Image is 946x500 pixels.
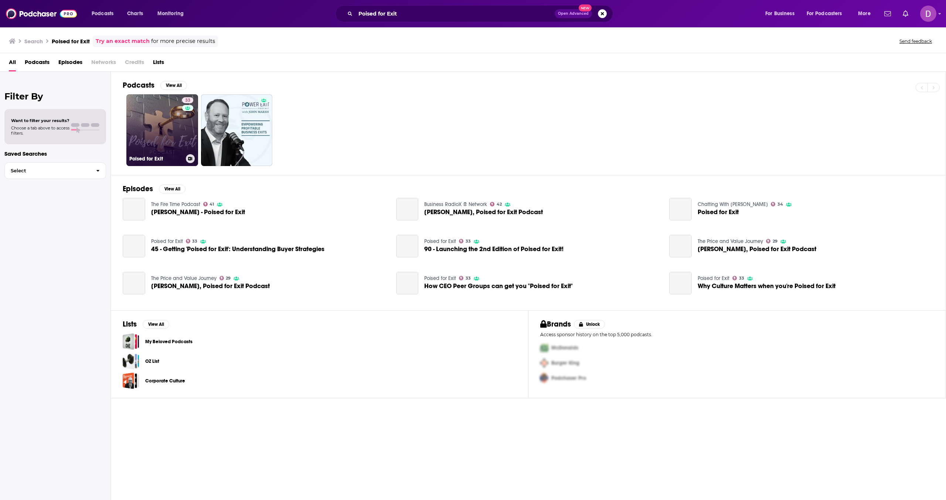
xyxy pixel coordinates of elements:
span: 33 [466,277,471,280]
span: [PERSON_NAME], Poised for Exit Podcast [424,209,543,215]
img: User Profile [920,6,936,22]
span: Select [5,168,90,173]
button: Unlock [574,320,605,329]
button: Open AdvancedNew [555,9,592,18]
span: 41 [210,203,214,206]
a: My Beloved Podcasts [145,338,193,346]
a: Why Culture Matters when you're Poised for Exit [669,272,692,294]
a: Poised for Exit [698,209,739,215]
img: Third Pro Logo [537,371,551,386]
a: Julie Keyes - Poised for Exit [151,209,245,215]
h3: Poised for Exit [52,38,90,45]
a: 45 - Getting 'Poised for Exit': Understanding Buyer Strategies [123,235,145,257]
a: Business RadioX ® Network [424,201,487,207]
a: Corporate Culture [123,372,139,389]
a: Corporate Culture [145,377,185,385]
span: for more precise results [151,37,215,45]
button: open menu [853,8,880,20]
h2: Episodes [123,184,153,193]
span: Charts [127,9,143,19]
span: Logged in as donovan [920,6,936,22]
a: 33 [459,276,471,280]
a: OZ List [123,353,139,369]
a: OZ List [145,357,159,365]
span: New [579,4,592,11]
p: Access sponsor history on the top 5,000 podcasts. [540,332,934,337]
a: 29 [766,239,777,243]
a: Julie Keyes, Poised for Exit Podcast [396,198,419,220]
span: Podcasts [92,9,113,19]
button: open menu [802,8,853,20]
span: Want to filter your results? [11,118,69,123]
a: Podchaser - Follow, Share and Rate Podcasts [6,7,77,21]
a: Julie Keyes, Poised for Exit Podcast [669,235,692,257]
a: PodcastsView All [123,81,187,90]
span: Why Culture Matters when you're Poised for Exit [698,283,836,289]
button: Send feedback [897,38,934,44]
div: Search podcasts, credits, & more... [342,5,620,22]
a: All [9,56,16,71]
a: The Price and Value Journey [698,238,763,244]
a: 29 [220,276,231,280]
img: Second Pro Logo [537,355,551,371]
button: open menu [760,8,804,20]
a: Julie Keyes, Poised for Exit Podcast [424,209,543,215]
button: View All [160,81,187,90]
a: 90 - Launching the 2nd Edition of Poised for Exit! [424,246,564,252]
h3: Poised for Exit [129,156,183,162]
a: 90 - Launching the 2nd Edition of Poised for Exit! [396,235,419,257]
span: 29 [226,277,231,280]
a: EpisodesView All [123,184,186,193]
a: Poised for Exit [424,275,456,281]
a: Charts [122,8,147,20]
a: Episodes [58,56,82,71]
img: First Pro Logo [537,340,551,355]
a: 33Poised for Exit [126,94,198,166]
h3: Search [24,38,43,45]
a: 33 [182,97,193,103]
a: Lists [153,56,164,71]
span: [PERSON_NAME], Poised for Exit Podcast [151,283,270,289]
a: 33 [459,239,471,243]
a: Poised for Exit [669,198,692,220]
span: Credits [125,56,144,71]
input: Search podcasts, credits, & more... [355,8,555,20]
a: ListsView All [123,320,169,329]
h2: Filter By [4,91,106,102]
a: Julie Keyes, Poised for Exit Podcast [123,272,145,294]
a: 33 [732,276,744,280]
span: 29 [773,240,777,243]
span: For Podcasters [807,9,842,19]
a: The Fire Time Podcast [151,201,200,207]
span: [PERSON_NAME] - Poised for Exit [151,209,245,215]
a: Chatting With Betsy [698,201,768,207]
a: 41 [203,202,214,206]
a: My Beloved Podcasts [123,333,139,350]
button: open menu [86,8,123,20]
a: Julie Keyes, Poised for Exit Podcast [151,283,270,289]
span: Open Advanced [558,12,589,16]
button: View All [159,185,186,193]
button: View All [143,320,169,329]
span: 34 [777,203,783,206]
a: Show notifications dropdown [900,7,911,20]
span: More [858,9,871,19]
a: Poised for Exit [424,238,456,244]
a: Julie Keyes, Poised for Exit Podcast [698,246,816,252]
button: Show profile menu [920,6,936,22]
span: For Business [765,9,794,19]
a: 42 [490,202,502,206]
p: Saved Searches [4,150,106,157]
a: Podcasts [25,56,50,71]
h2: Lists [123,320,137,329]
span: Burger King [551,360,579,366]
span: [PERSON_NAME], Poised for Exit Podcast [698,246,816,252]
